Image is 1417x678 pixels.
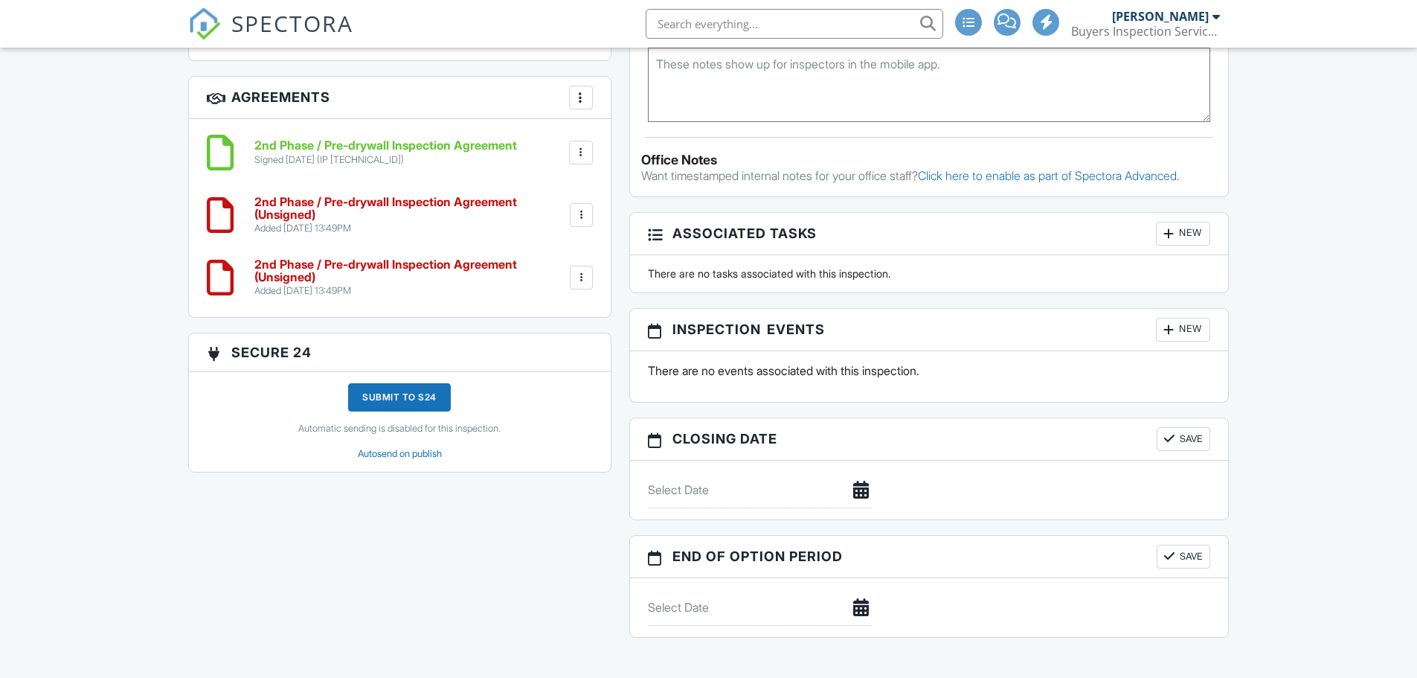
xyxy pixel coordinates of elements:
[348,383,451,412] div: Submit to S24
[254,196,568,235] a: 2nd Phase / Pre-drywall Inspection Agreement (Unsigned) Added [DATE] 13:49PM
[254,196,568,222] h6: 2nd Phase / Pre-drywall Inspection Agreement (Unsigned)
[648,362,1211,379] p: There are no events associated with this inspection.
[1071,24,1220,39] div: Buyers Inspection Services
[641,167,1218,184] p: Want timestamped internal notes for your office staff?
[254,154,517,166] div: Signed [DATE] (IP [TECHNICAL_ID])
[358,448,442,459] a: Autosend on publish
[254,139,517,153] h6: 2nd Phase / Pre-drywall Inspection Agreement
[918,168,1180,183] a: Click here to enable as part of Spectora Advanced.
[1157,427,1210,451] button: Save
[672,429,777,449] span: Closing date
[188,7,221,40] img: The Best Home Inspection Software - Spectora
[254,139,517,165] a: 2nd Phase / Pre-drywall Inspection Agreement Signed [DATE] (IP [TECHNICAL_ID])
[254,258,568,298] a: 2nd Phase / Pre-drywall Inspection Agreement (Unsigned) Added [DATE] 13:49PM
[672,319,761,339] span: Inspection
[231,7,353,39] span: SPECTORA
[648,589,872,626] input: Select Date
[641,153,1218,167] div: Office Notes
[1156,222,1210,246] div: New
[254,258,568,284] h6: 2nd Phase / Pre-drywall Inspection Agreement (Unsigned)
[646,9,943,39] input: Search everything...
[672,223,817,243] span: Associated Tasks
[189,333,611,372] h3: Secure 24
[254,285,568,297] div: Added [DATE] 13:49PM
[348,383,451,423] a: Submit to S24
[1157,545,1210,569] button: Save
[254,223,568,234] div: Added [DATE] 13:49PM
[189,77,611,119] h3: Agreements
[767,319,825,339] span: Events
[298,423,501,435] a: Automatic sending is disabled for this inspection.
[188,20,353,51] a: SPECTORA
[672,546,843,566] span: End of Option Period
[648,472,872,508] input: Select Date
[1112,9,1209,24] div: [PERSON_NAME]
[639,266,1220,281] div: There are no tasks associated with this inspection.
[1156,318,1210,342] div: New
